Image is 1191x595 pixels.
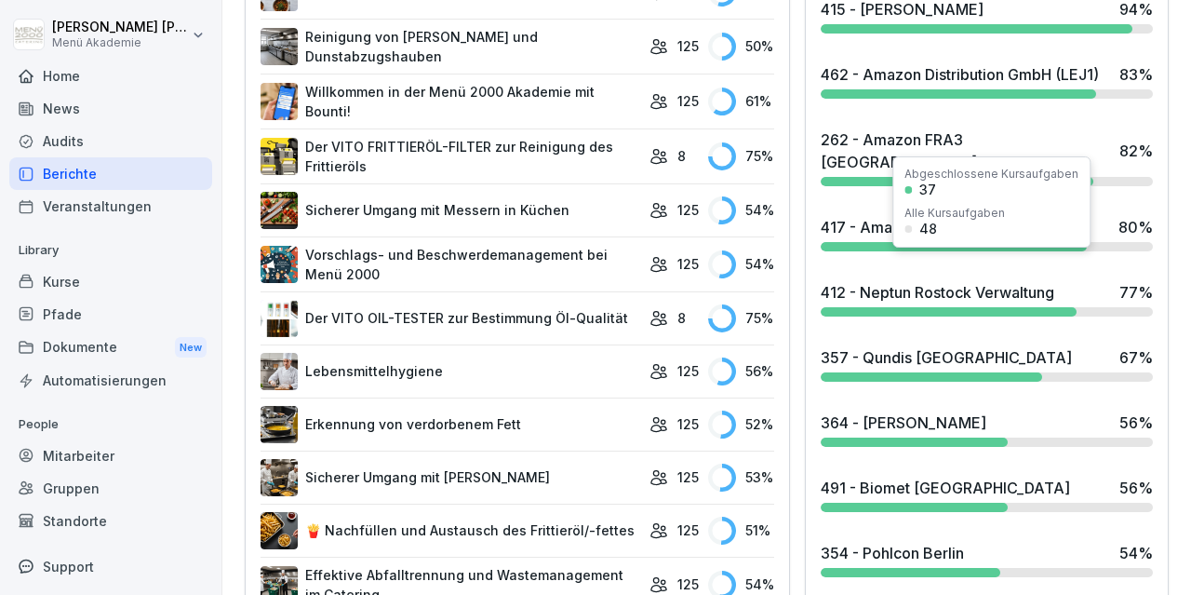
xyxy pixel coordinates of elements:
[677,91,699,111] p: 125
[261,82,640,121] a: Willkommen in der Menü 2000 Akademie mit Bounti!
[1119,281,1153,304] div: 77 %
[708,142,774,170] div: 75 %
[821,63,1099,86] div: 462 - Amazon Distribution GmbH (LEJ1)
[813,339,1160,389] a: 357 - Qundis [GEOGRAPHIC_DATA]67%
[677,200,699,220] p: 125
[261,406,298,443] img: vqex8dna0ap6n9z3xzcqrj3m.png
[9,92,212,125] a: News
[821,281,1054,304] div: 412 - Neptun Rostock Verwaltung
[9,410,212,439] p: People
[904,169,1078,180] div: Abgeschlossene Kursaufgaben
[261,406,640,443] a: Erkennung von verdorbenem Fett
[9,157,212,190] a: Berichte
[261,28,298,65] img: mfnj94a6vgl4cypi86l5ezmw.png
[1118,216,1153,238] div: 80 %
[9,505,212,537] a: Standorte
[9,364,212,397] a: Automatisierungen
[708,304,774,332] div: 75 %
[261,138,298,175] img: lxawnajjsce9vyoprlfqagnf.png
[1119,346,1153,369] div: 67 %
[708,411,774,439] div: 52 %
[9,331,212,365] div: Dokumente
[261,192,298,229] img: bnqppd732b90oy0z41dk6kj2.png
[9,550,212,583] div: Support
[9,472,212,505] a: Gruppen
[9,298,212,331] a: Pfade
[677,146,686,166] p: 8
[677,467,699,487] p: 125
[813,274,1160,324] a: 412 - Neptun Rostock Verwaltung77%
[821,477,1070,499] div: 491 - Biomet [GEOGRAPHIC_DATA]
[677,414,699,434] p: 125
[261,27,640,66] a: Reinigung von [PERSON_NAME] und Dunstabzugshauben
[261,246,298,283] img: m8bvy8z8kneahw7tpdkl7btm.png
[708,196,774,224] div: 54 %
[261,459,298,496] img: oyzz4yrw5r2vs0n5ee8wihvj.png
[813,469,1160,520] a: 491 - Biomet [GEOGRAPHIC_DATA]56%
[919,183,936,196] div: 37
[813,121,1160,194] a: 262 - Amazon FRA3 [GEOGRAPHIC_DATA]82%
[261,137,640,176] a: Der VITO FRITTIERÖL-FILTER zur Reinigung des Frittieröls
[813,534,1160,585] a: 354 - Pohlcon Berlin54%
[904,208,1005,219] div: Alle Kursaufgaben
[52,36,188,49] p: Menü Akademie
[813,209,1160,259] a: 417 - Amazon Schönefeld BER 880%
[677,361,699,381] p: 125
[708,33,774,61] div: 50 %
[261,512,298,549] img: cuv45xaybhkpnu38aw8lcrqq.png
[677,308,686,328] p: 8
[677,36,699,56] p: 125
[919,223,937,236] div: 48
[813,56,1160,106] a: 462 - Amazon Distribution GmbH (LEJ1)83%
[261,353,298,390] img: jz0fz12u36edh1e04itkdbcq.png
[677,575,699,594] p: 125
[677,254,699,274] p: 125
[9,125,212,157] a: Audits
[9,439,212,472] a: Mitarbeiter
[9,60,212,92] a: Home
[708,358,774,385] div: 56 %
[52,20,188,35] p: [PERSON_NAME] [PERSON_NAME]
[708,464,774,492] div: 53 %
[9,331,212,365] a: DokumenteNew
[821,542,964,564] div: 354 - Pohlcon Berlin
[821,412,986,434] div: 364 - [PERSON_NAME]
[813,404,1160,454] a: 364 - [PERSON_NAME]56%
[1119,542,1153,564] div: 54 %
[1119,412,1153,434] div: 56 %
[1119,477,1153,499] div: 56 %
[9,265,212,298] a: Kurse
[821,128,1110,173] div: 262 - Amazon FRA3 [GEOGRAPHIC_DATA]
[821,216,1049,238] div: 417 - Amazon Schönefeld BER 8
[1119,140,1153,162] div: 82 %
[261,300,298,337] img: up30sq4qohmlf9oyka1pt50j.png
[261,353,640,390] a: Lebensmittelhygiene
[261,192,640,229] a: Sicherer Umgang mit Messern in Küchen
[708,517,774,545] div: 51 %
[261,83,298,120] img: xh3bnih80d1pxcetv9zsuevg.png
[261,459,640,496] a: Sicherer Umgang mit [PERSON_NAME]
[1119,63,1153,86] div: 83 %
[9,236,212,265] p: Library
[677,521,699,540] p: 125
[708,88,774,115] div: 61 %
[261,245,640,284] a: Vorschlags- und Beschwerdemanagement bei Menü 2000
[9,190,212,223] a: Veranstaltungen
[175,337,207,358] div: New
[821,346,1072,369] div: 357 - Qundis [GEOGRAPHIC_DATA]
[708,250,774,278] div: 54 %
[261,300,640,337] a: Der VITO OIL-TESTER zur Bestimmung Öl-Qualität
[261,512,640,549] a: 🍟 Nachfüllen und Austausch des Frittieröl/-fettes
